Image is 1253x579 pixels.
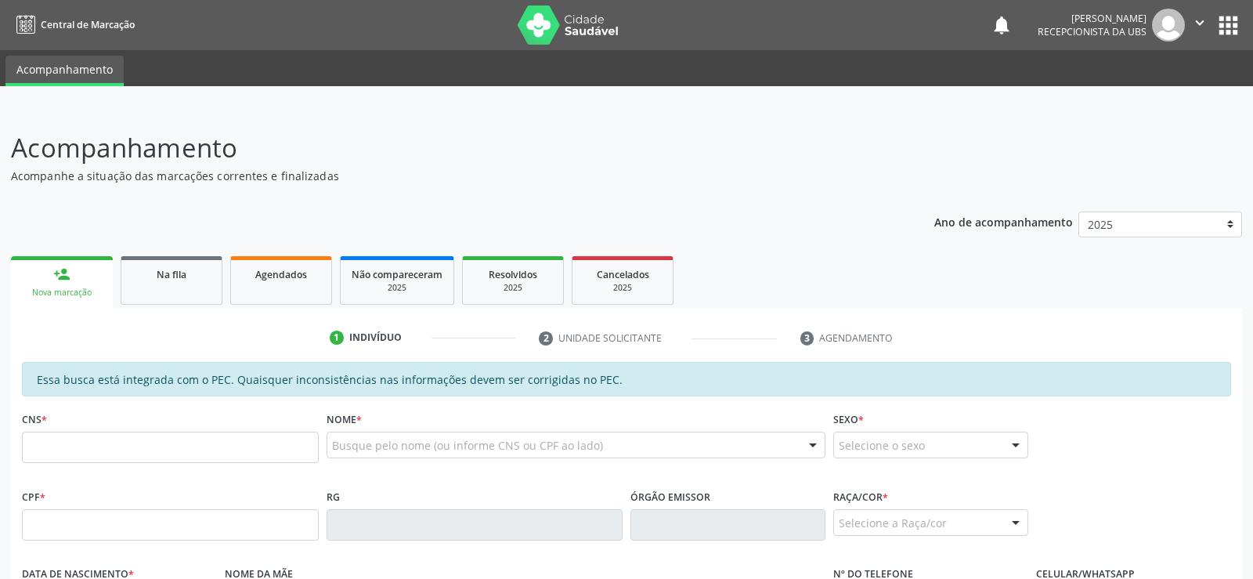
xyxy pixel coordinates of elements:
[349,331,402,345] div: Indivíduo
[327,407,362,432] label: Nome
[991,14,1013,36] button: notifications
[11,128,872,168] p: Acompanhamento
[630,485,710,509] label: Órgão emissor
[255,268,307,281] span: Agendados
[22,407,47,432] label: CNS
[833,407,864,432] label: Sexo
[53,266,70,283] div: person_add
[934,212,1073,231] p: Ano de acompanhamento
[352,282,442,294] div: 2025
[332,437,603,454] span: Busque pelo nome (ou informe CNS ou CPF ao lado)
[489,268,537,281] span: Resolvidos
[22,485,45,509] label: CPF
[1038,25,1146,38] span: Recepcionista da UBS
[583,282,662,294] div: 2025
[11,168,872,184] p: Acompanhe a situação das marcações correntes e finalizadas
[22,287,102,299] div: Nova marcação
[157,268,186,281] span: Na fila
[1038,12,1146,25] div: [PERSON_NAME]
[352,268,442,281] span: Não compareceram
[597,268,649,281] span: Cancelados
[330,331,344,345] div: 1
[839,437,925,454] span: Selecione o sexo
[474,282,552,294] div: 2025
[833,485,888,509] label: Raça/cor
[1215,12,1242,39] button: apps
[11,12,135,38] a: Central de Marcação
[5,56,124,86] a: Acompanhamento
[41,18,135,31] span: Central de Marcação
[839,515,947,531] span: Selecione a Raça/cor
[22,362,1231,396] div: Essa busca está integrada com o PEC. Quaisquer inconsistências nas informações devem ser corrigid...
[327,485,340,509] label: RG
[1152,9,1185,42] img: img
[1191,14,1208,31] i: 
[1185,9,1215,42] button: 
